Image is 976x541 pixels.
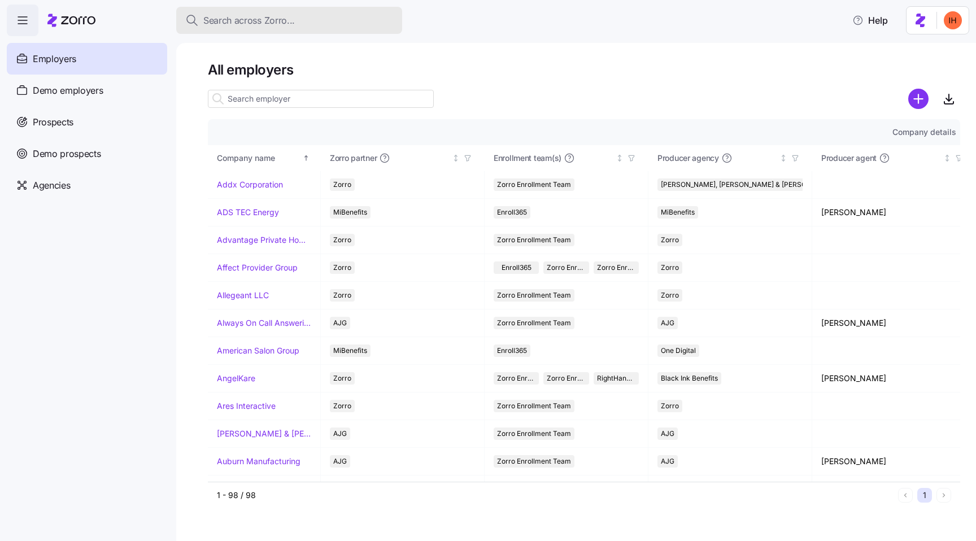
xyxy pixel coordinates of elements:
[217,345,299,356] a: American Salon Group
[217,179,283,190] a: Addx Corporation
[217,290,269,301] a: Allegeant LLC
[7,75,167,106] a: Demo employers
[321,145,485,171] th: Zorro partnerNot sorted
[7,138,167,169] a: Demo prospects
[661,206,695,219] span: MiBenefits
[812,448,976,475] td: [PERSON_NAME]
[661,400,679,412] span: Zorro
[661,289,679,302] span: Zorro
[217,400,276,412] a: Ares Interactive
[333,344,367,357] span: MiBenefits
[217,428,311,439] a: [PERSON_NAME] & [PERSON_NAME]'s
[812,365,976,392] td: [PERSON_NAME]
[33,178,70,193] span: Agencies
[217,490,894,501] div: 1 - 98 / 98
[497,206,527,219] span: Enroll365
[812,309,976,337] td: [PERSON_NAME]
[485,145,648,171] th: Enrollment team(s)Not sorted
[217,317,311,329] a: Always On Call Answering Service
[497,289,571,302] span: Zorro Enrollment Team
[657,152,719,164] span: Producer agency
[33,147,101,161] span: Demo prospects
[452,154,460,162] div: Not sorted
[661,455,674,468] span: AJG
[217,456,300,467] a: Auburn Manufacturing
[661,344,696,357] span: One Digital
[203,14,295,28] span: Search across Zorro...
[33,115,73,129] span: Prospects
[333,400,351,412] span: Zorro
[547,372,585,385] span: Zorro Enrollment Experts
[217,152,300,164] div: Company name
[7,43,167,75] a: Employers
[497,400,571,412] span: Zorro Enrollment Team
[302,154,310,162] div: Sorted ascending
[908,89,929,109] svg: add icon
[497,317,571,329] span: Zorro Enrollment Team
[936,488,951,503] button: Next page
[497,234,571,246] span: Zorro Enrollment Team
[898,488,913,503] button: Previous page
[217,262,298,273] a: Affect Provider Group
[597,372,635,385] span: RightHandMan Financial
[333,372,351,385] span: Zorro
[497,372,535,385] span: Zorro Enrollment Team
[208,61,960,78] h1: All employers
[661,372,718,385] span: Black Ink Benefits
[661,427,674,440] span: AJG
[812,199,976,226] td: [PERSON_NAME]
[661,234,679,246] span: Zorro
[330,152,377,164] span: Zorro partner
[497,178,571,191] span: Zorro Enrollment Team
[648,145,812,171] th: Producer agencyNot sorted
[176,7,402,34] button: Search across Zorro...
[547,261,585,274] span: Zorro Enrollment Team
[7,106,167,138] a: Prospects
[217,207,279,218] a: ADS TEC Energy
[661,178,836,191] span: [PERSON_NAME], [PERSON_NAME] & [PERSON_NAME]
[502,261,531,274] span: Enroll365
[333,178,351,191] span: Zorro
[333,427,347,440] span: AJG
[661,317,674,329] span: AJG
[208,145,321,171] th: Company nameSorted ascending
[217,234,311,246] a: Advantage Private Home Care
[208,90,434,108] input: Search employer
[333,234,351,246] span: Zorro
[333,317,347,329] span: AJG
[917,488,932,503] button: 1
[497,455,571,468] span: Zorro Enrollment Team
[597,261,635,274] span: Zorro Enrollment Experts
[821,152,877,164] span: Producer agent
[843,9,897,32] button: Help
[616,154,624,162] div: Not sorted
[497,427,571,440] span: Zorro Enrollment Team
[7,169,167,201] a: Agencies
[333,455,347,468] span: AJG
[333,206,367,219] span: MiBenefits
[217,373,255,384] a: AngelKare
[33,52,76,66] span: Employers
[944,11,962,29] img: f3711480c2c985a33e19d88a07d4c111
[333,261,351,274] span: Zorro
[812,145,976,171] th: Producer agentNot sorted
[497,344,527,357] span: Enroll365
[661,261,679,274] span: Zorro
[33,84,103,98] span: Demo employers
[333,289,351,302] span: Zorro
[943,154,951,162] div: Not sorted
[852,14,888,27] span: Help
[779,154,787,162] div: Not sorted
[494,152,561,164] span: Enrollment team(s)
